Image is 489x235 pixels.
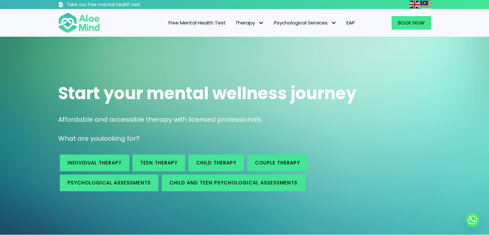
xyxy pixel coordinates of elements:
span: EAP [347,19,355,26]
span: looking for? [102,134,140,143]
a: Psychological ServicesPsychological Services: submenu [269,16,342,30]
span: Psychological Services: submenu [329,18,339,28]
span: Individual therapy [68,159,122,166]
span: Child Therapy [196,159,236,166]
a: Book Now [392,16,431,30]
span: Free Mental Health Test [168,19,226,26]
a: Take our free mental health test [58,2,175,9]
span: Book Now [398,19,425,26]
span: Psychological assessments [68,179,151,186]
span: What are you [58,134,102,143]
a: Individual therapy [60,155,129,171]
img: en [409,1,420,8]
img: Aloe mind Logo [58,12,100,33]
a: Psychological assessments [60,174,158,191]
a: Teen Therapy [132,155,185,171]
a: Child and Teen Psychological assessments [162,174,305,191]
nav: Menu [108,16,360,30]
a: EAP [342,16,360,30]
a: TherapyTherapy: submenu [231,16,269,30]
span: Start your mental wellness journey [58,81,357,105]
img: ms [420,1,430,8]
a: Couple therapy [247,155,308,171]
a: Malay [420,1,431,8]
span: Therapy [235,19,264,26]
a: Whatsapp [466,213,480,227]
span: Child and Teen Psychological assessments [169,179,297,186]
span: Teen Therapy [140,159,177,166]
p: Affordable and accessible therapy with licensed professionals. [58,115,431,124]
span: Therapy: submenu [257,18,266,28]
a: Free Mental Health Test [164,16,231,30]
a: Child Therapy [188,155,244,171]
span: Psychological Services [274,19,337,26]
h3: Take our free mental health test [67,2,175,8]
a: English [409,1,420,8]
span: Couple therapy [255,159,300,166]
